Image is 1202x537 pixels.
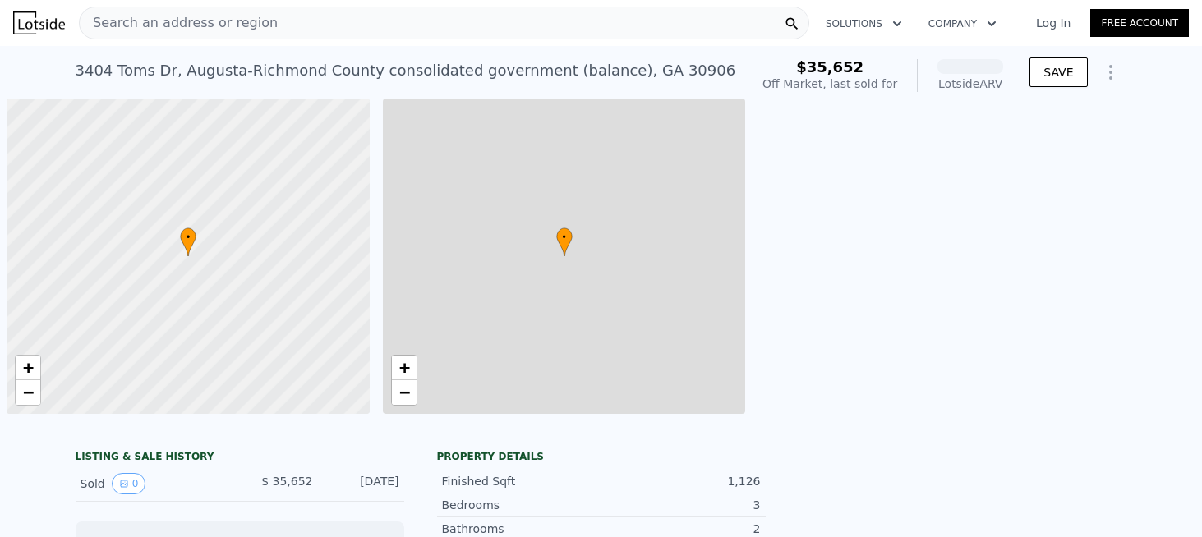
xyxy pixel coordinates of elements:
[813,9,915,39] button: Solutions
[601,473,761,489] div: 1,126
[442,521,601,537] div: Bathrooms
[437,450,766,463] div: Property details
[81,473,227,494] div: Sold
[80,13,278,33] span: Search an address or region
[556,230,573,245] span: •
[261,475,312,488] span: $ 35,652
[76,450,404,466] div: LISTING & SALE HISTORY
[23,382,34,402] span: −
[180,230,196,245] span: •
[762,76,897,92] div: Off Market, last sold for
[442,473,601,489] div: Finished Sqft
[392,356,417,380] a: Zoom in
[442,497,601,513] div: Bedrooms
[180,227,196,256] div: •
[326,473,399,494] div: [DATE]
[16,356,40,380] a: Zoom in
[556,227,573,256] div: •
[76,59,736,82] div: 3404 Toms Dr , Augusta-Richmond County consolidated government (balance) , GA 30906
[112,473,146,494] button: View historical data
[601,497,761,513] div: 3
[915,9,1010,39] button: Company
[796,58,864,76] span: $35,652
[1016,15,1090,31] a: Log In
[13,11,65,34] img: Lotside
[1094,56,1127,89] button: Show Options
[601,521,761,537] div: 2
[937,76,1003,92] div: Lotside ARV
[1090,9,1189,37] a: Free Account
[392,380,417,405] a: Zoom out
[1029,57,1087,87] button: SAVE
[398,382,409,402] span: −
[23,357,34,378] span: +
[398,357,409,378] span: +
[16,380,40,405] a: Zoom out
